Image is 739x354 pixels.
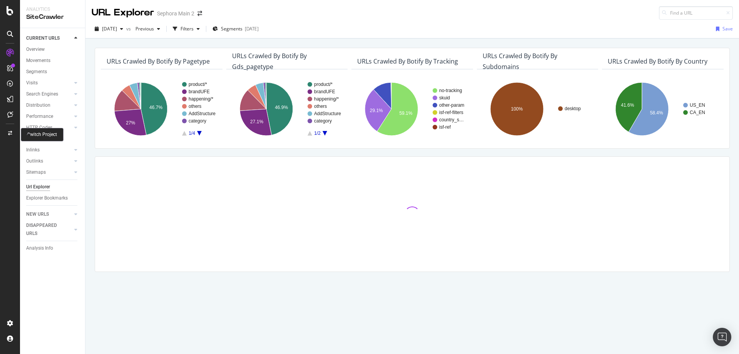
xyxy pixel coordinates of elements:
[189,104,201,109] text: others
[26,221,72,238] a: DISAPPEARED URLS
[314,96,339,102] text: happening/*
[26,146,40,154] div: Inlinks
[483,51,592,72] h4: URLs Crawled By Botify By subdomains
[92,6,154,19] div: URL Explorer
[26,157,43,165] div: Outlinks
[189,131,195,136] text: 1/4
[26,68,80,76] a: Segments
[690,102,705,108] text: US_EN
[26,168,46,176] div: Sitemaps
[314,111,341,116] text: AddStructure
[314,82,333,87] text: product/*
[602,75,724,143] svg: A chart.
[26,124,52,132] div: HTTP Codes
[439,88,462,93] text: no-tracking
[511,106,523,112] text: 100%
[26,57,50,65] div: Movements
[92,23,126,35] button: [DATE]
[232,51,341,72] h4: URLs Crawled By Botify By gds_pagetype
[132,25,154,32] span: Previous
[690,110,705,115] text: CA_EN
[26,68,47,76] div: Segments
[26,79,72,87] a: Visits
[439,110,463,115] text: isf-ref-filters
[126,25,132,32] span: vs
[26,13,79,22] div: SiteCrawler
[314,89,335,94] text: brandUFE
[209,23,262,35] button: Segments[DATE]
[26,210,49,218] div: NEW URLS
[722,25,733,32] div: Save
[126,120,135,126] text: 27%
[26,45,45,54] div: Overview
[149,105,162,110] text: 46.7%
[221,25,242,32] span: Segments
[26,57,80,65] a: Movements
[26,244,80,252] a: Analysis Info
[621,102,634,108] text: 41.6%
[439,117,464,122] text: country_s…
[26,79,38,87] div: Visits
[357,56,466,67] h4: URLs Crawled By Botify By tracking
[101,75,222,143] svg: A chart.
[26,168,72,176] a: Sitemaps
[314,118,332,124] text: category
[26,221,65,238] div: DISAPPEARED URLS
[713,23,733,35] button: Save
[439,95,450,101] text: skuid
[314,104,327,109] text: others
[26,112,72,121] a: Performance
[26,34,60,42] div: CURRENT URLS
[197,11,202,16] div: arrow-right-arrow-left
[102,25,117,32] span: 2025 Sep. 5th
[713,328,731,346] div: Open Intercom Messenger
[189,96,213,102] text: happening/*
[26,183,50,191] div: Url Explorer
[314,131,321,136] text: 1/2
[27,131,57,138] div: Switch Project
[189,82,207,87] text: product/*
[181,25,194,32] div: Filters
[107,56,216,67] h4: URLs Crawled By Botify By pagetype
[26,183,80,191] a: Url Explorer
[250,119,263,124] text: 27.1%
[226,75,348,143] svg: A chart.
[26,90,58,98] div: Search Engines
[26,124,72,132] a: HTTP Codes
[400,111,413,116] text: 59.1%
[26,90,72,98] a: Search Engines
[370,108,383,113] text: 29.1%
[351,75,473,143] svg: A chart.
[157,10,194,17] div: Sephora Main 2
[26,34,72,42] a: CURRENT URLS
[132,23,163,35] button: Previous
[26,112,53,121] div: Performance
[477,75,599,143] svg: A chart.
[439,102,464,108] text: other-param
[26,45,80,54] a: Overview
[608,56,717,67] h4: URLs Crawled By Botify By country
[565,106,581,111] text: desktop
[189,89,210,94] text: brandUFE
[189,118,206,124] text: category
[26,194,80,202] a: Explorer Bookmarks
[26,101,50,109] div: Distribution
[659,6,733,20] input: Find a URL
[26,210,72,218] a: NEW URLS
[26,101,72,109] a: Distribution
[650,110,663,116] text: 58.4%
[189,111,216,116] text: AddStructure
[26,157,72,165] a: Outlinks
[170,23,203,35] button: Filters
[275,105,288,110] text: 46.9%
[245,25,259,32] div: [DATE]
[26,244,53,252] div: Analysis Info
[26,194,68,202] div: Explorer Bookmarks
[26,146,72,154] a: Inlinks
[26,6,79,13] div: Analytics
[439,124,451,130] text: isf-ref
